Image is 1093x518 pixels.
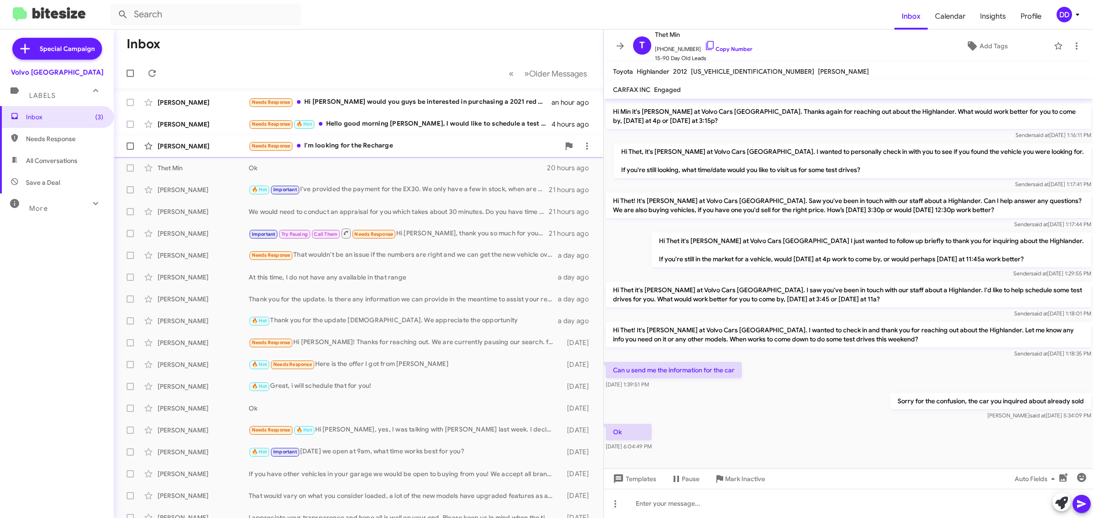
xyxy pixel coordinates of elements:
[655,29,752,40] span: Thet Min
[1013,270,1091,277] span: Sender [DATE] 1:29:55 PM
[158,382,249,391] div: [PERSON_NAME]
[158,426,249,435] div: [PERSON_NAME]
[549,185,596,194] div: 21 hours ago
[1032,310,1048,317] span: said at
[252,231,276,237] span: Important
[606,381,649,388] span: [DATE] 1:39:51 PM
[281,231,308,237] span: Try Pausing
[249,119,552,129] div: Hello good morning [PERSON_NAME], I would like to schedule a test drive in the Volvo XC60.
[1030,412,1046,419] span: said at
[1014,310,1091,317] span: Sender [DATE] 1:18:01 PM
[273,449,297,455] span: Important
[524,68,529,79] span: »
[252,121,291,127] span: Needs Response
[1032,350,1048,357] span: said at
[509,68,514,79] span: «
[249,97,552,107] div: Hi [PERSON_NAME] would you guys be interested in purchasing a 2021 red XC40 in great shape 27,000...
[29,204,48,213] span: More
[973,3,1013,30] a: Insights
[249,337,558,348] div: Hi [PERSON_NAME]! Thanks for reaching out. We are currently pausing our search. for a new car. I ...
[158,338,249,347] div: [PERSON_NAME]
[249,163,547,173] div: Ok
[1014,221,1091,228] span: Sender [DATE] 1:17:44 PM
[158,447,249,457] div: [PERSON_NAME]
[606,424,652,440] p: Ok
[980,38,1008,54] span: Add Tags
[928,3,973,30] a: Calendar
[894,3,928,30] span: Inbox
[26,134,103,143] span: Needs Response
[1013,3,1049,30] span: Profile
[252,252,291,258] span: Needs Response
[552,120,596,129] div: 4 hours ago
[639,38,645,53] span: T
[158,142,249,151] div: [PERSON_NAME]
[29,91,56,100] span: Labels
[127,37,160,51] h1: Inbox
[12,38,102,60] a: Special Campaign
[558,469,596,478] div: [DATE]
[558,295,596,304] div: a day ago
[110,4,301,25] input: Search
[691,67,814,76] span: [US_VEHICLE_IDENTIFICATION_NUMBER]
[655,54,752,63] span: 15-90 Day Old Leads
[725,471,765,487] span: Mark Inactive
[249,315,558,326] div: Thank you for the update [DEMOGRAPHIC_DATA]. We appreciate the opportunity
[606,362,742,378] p: Can u send me the information for the car
[707,471,772,487] button: Mark Inactive
[558,316,596,325] div: a day ago
[558,251,596,260] div: a day ago
[519,64,592,83] button: Next
[252,383,267,389] span: 🔥 Hot
[504,64,592,83] nav: Page navigation example
[705,46,752,52] a: Copy Number
[252,361,267,367] span: 🔥 Hot
[296,427,312,433] span: 🔥 Hot
[654,86,681,94] span: Engaged
[1049,7,1083,22] button: DD
[549,207,596,216] div: 21 hours ago
[249,273,558,282] div: At this time, I do not have any available in that range
[158,98,249,107] div: [PERSON_NAME]
[252,187,267,193] span: 🔥 Hot
[252,449,267,455] span: 🔥 Hot
[1033,132,1049,138] span: said at
[252,340,291,345] span: Needs Response
[252,143,291,149] span: Needs Response
[558,360,596,369] div: [DATE]
[249,491,558,500] div: That would vary on what you consider loaded, a lot of the new models have upgraded features as a ...
[249,228,549,239] div: Hi [PERSON_NAME], thank you so much for your assistance! However, we have bought a Volvo elsewher...
[1031,270,1047,277] span: said at
[11,68,103,77] div: Volvo [GEOGRAPHIC_DATA]
[558,382,596,391] div: [DATE]
[158,295,249,304] div: [PERSON_NAME]
[273,187,297,193] span: Important
[40,44,95,53] span: Special Campaign
[1033,181,1049,188] span: said at
[682,471,700,487] span: Pause
[249,207,549,216] div: We would need to conduct an appraisal for you which takes about 30 minutes. Do you have time to b...
[673,67,687,76] span: 2012
[1032,221,1048,228] span: said at
[158,316,249,325] div: [PERSON_NAME]
[26,156,77,165] span: All Conversations
[314,231,337,237] span: Call Them
[549,229,596,238] div: 21 hours ago
[249,359,558,370] div: Here is the offer I got from [PERSON_NAME]
[95,112,103,122] span: (3)
[252,99,291,105] span: Needs Response
[252,427,291,433] span: Needs Response
[655,40,752,54] span: [PHONE_NUMBER]
[558,426,596,435] div: [DATE]
[818,67,869,76] span: [PERSON_NAME]
[613,86,650,94] span: CARFAX INC
[606,282,1091,307] p: Hi Thet it's [PERSON_NAME] at Volvo Cars [GEOGRAPHIC_DATA]. I saw you've been in touch with our s...
[606,443,652,450] span: [DATE] 6:04:49 PM
[1016,132,1091,138] span: Sender [DATE] 1:16:11 PM
[158,251,249,260] div: [PERSON_NAME]
[158,207,249,216] div: [PERSON_NAME]
[890,393,1091,409] p: Sorry for the confusion, the car you inquired about already sold
[606,322,1091,347] p: Hi Thet! It's [PERSON_NAME] at Volvo Cars [GEOGRAPHIC_DATA]. I wanted to check in and thank you f...
[558,491,596,500] div: [DATE]
[158,469,249,478] div: [PERSON_NAME]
